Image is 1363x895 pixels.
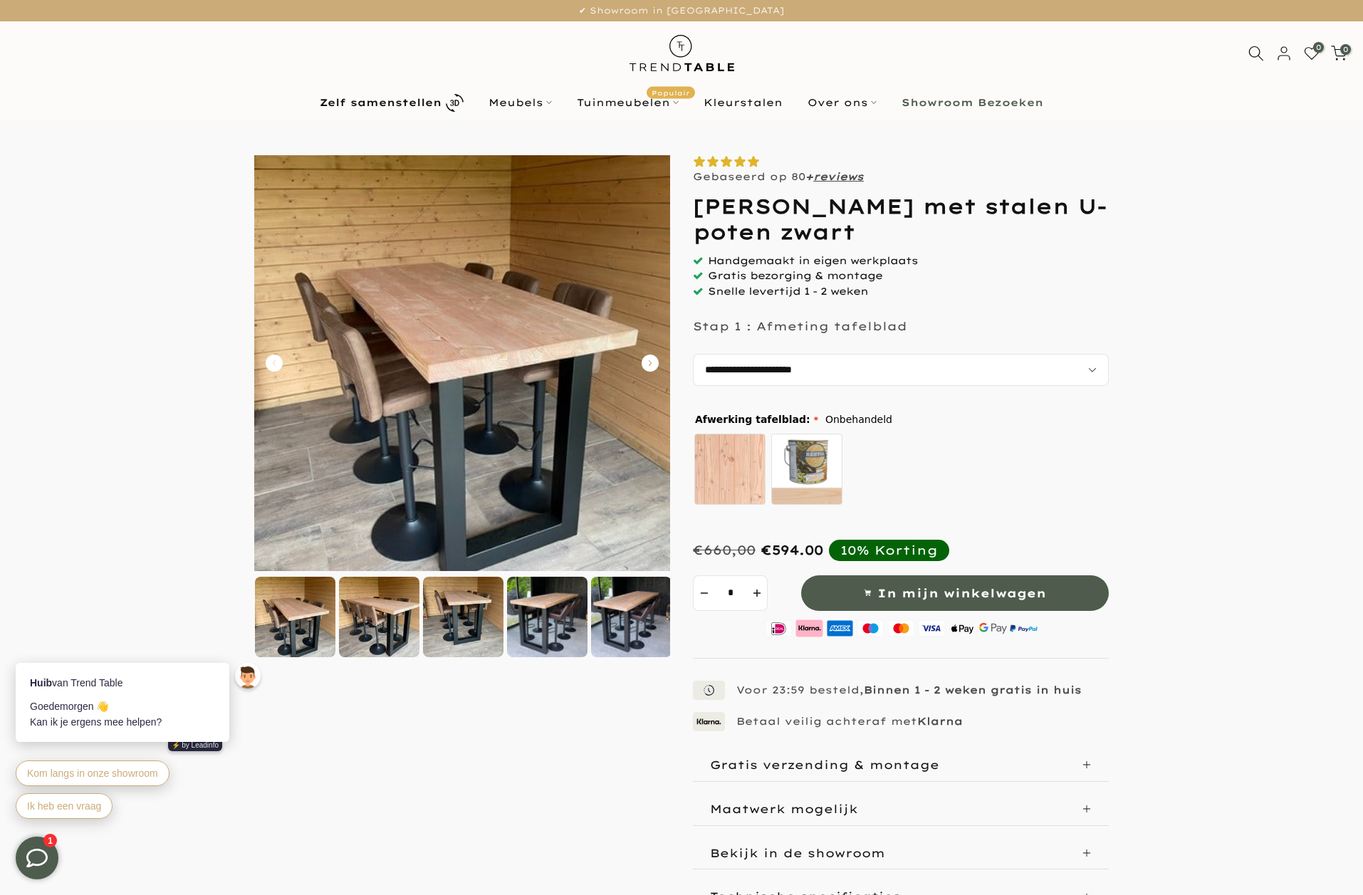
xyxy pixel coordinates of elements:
[801,575,1109,611] button: In mijn winkelwagen
[693,319,907,333] p: Stap 1 : Afmeting tafelblad
[591,577,672,657] img: Douglas bartafel met stalen U-poten zwart gepoedercoat bovenkant
[761,542,823,558] span: €594.00
[746,575,768,611] button: increment
[1,595,279,837] iframe: bot-iframe
[877,583,1046,604] span: In mijn winkelwagen
[902,98,1043,108] b: Showroom Bezoeken
[795,94,889,111] a: Over ons
[693,194,1109,246] h1: [PERSON_NAME] met stalen U-poten zwart
[736,715,963,728] p: Betaal veilig achteraf met
[266,355,283,372] button: Carousel Back Arrow
[840,543,938,558] div: 10% Korting
[693,542,756,558] div: €660,00
[917,715,963,728] strong: Klarna
[18,3,1345,19] p: ✔ Showroom in [GEOGRAPHIC_DATA]
[1331,46,1347,61] a: 0
[708,254,918,267] span: Handgemaakt in eigen werkplaats
[1304,46,1320,61] a: 0
[710,758,939,772] p: Gratis verzending & montage
[647,87,695,99] span: Populair
[691,94,795,111] a: Kleurstalen
[864,684,1082,696] strong: Binnen 1 - 2 weken gratis in huis
[708,285,868,298] span: Snelle levertijd 1 - 2 weken
[620,21,744,85] img: trend-table
[736,684,1082,696] p: Voor 23:59 besteld,
[714,575,746,611] input: Quantity
[695,414,818,424] span: Afwerking tafelblad:
[320,98,442,108] b: Zelf samenstellen
[825,411,892,429] span: Onbehandeld
[565,94,691,111] a: TuinmeubelenPopulair
[1313,42,1324,53] span: 0
[889,94,1056,111] a: Showroom Bezoeken
[1340,44,1351,55] span: 0
[1,822,73,894] iframe: toggle-frame
[254,155,670,571] img: Douglas bartafel met stalen U-poten zwart
[423,577,503,657] img: Douglas bartafel met stalen U-poten zwart
[642,355,659,372] button: Carousel Next Arrow
[693,575,714,611] button: decrement
[708,269,882,282] span: Gratis bezorging & montage
[308,90,476,115] a: Zelf samenstellen
[805,170,813,183] strong: +
[339,577,419,657] img: Douglas bartafel met stalen U-poten zwart
[710,846,885,860] p: Bekijk in de showroom
[476,94,565,111] a: Meubels
[255,577,335,657] img: Douglas bartafel met stalen U-poten zwart
[813,170,864,183] a: reviews
[710,802,858,816] p: Maatwerk mogelijk
[507,577,587,657] img: Douglas bartafel met stalen U-poten zwart gepoedercoat voorkant
[693,354,1109,386] select: autocomplete="off"
[693,170,864,183] p: Gebaseerd op 80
